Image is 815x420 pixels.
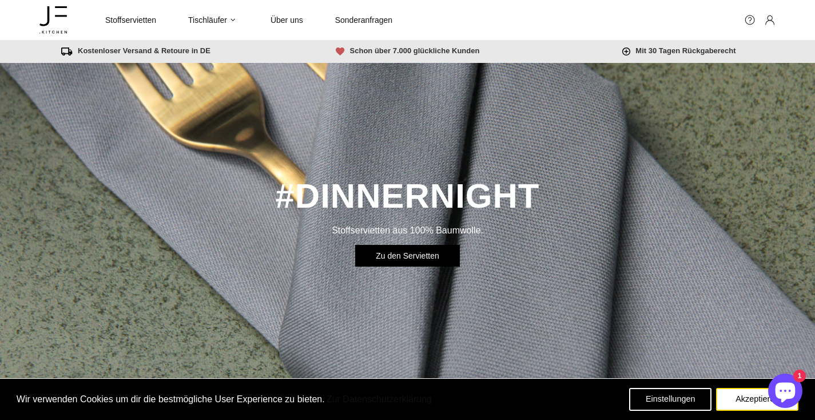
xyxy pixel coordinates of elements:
span: Mit 30 Tagen Rückgaberecht [622,46,736,56]
span: Über uns [271,15,303,25]
span: Kostenloser Versand & Retoure in DE [61,46,210,56]
h1: #DINNERNIGHT [275,174,539,219]
span: Schon über 7.000 glückliche Kunden [336,46,480,56]
a: [DOMAIN_NAME]® [39,3,67,37]
span: Stoffservietten [105,15,156,25]
button: Zu den Servietten [355,245,460,267]
inbox-online-store-chat: Onlineshop-Chat von Shopify [765,374,806,411]
span: Sonderanfragen [335,15,392,25]
button: Akzeptieren [716,388,798,411]
a: Zur Datenschutzerklärung (opens in a new tab) [325,393,434,407]
button: Einstellungen [629,388,711,411]
p: Stoffservietten aus 100% Baumwolle. [332,225,483,236]
span: Wir verwenden Cookies um dir die bestmögliche User Experience zu bieten. [17,394,325,404]
span: Tischläufer [188,15,227,25]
